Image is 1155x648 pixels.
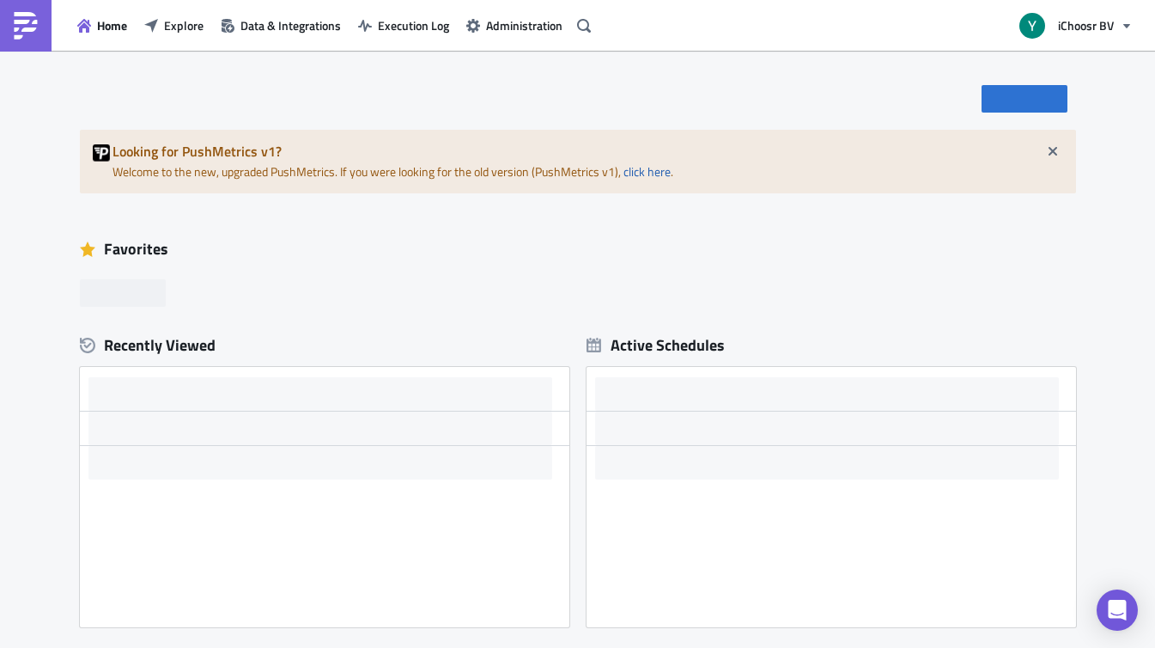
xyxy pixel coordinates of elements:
[1097,590,1138,631] div: Open Intercom Messenger
[112,144,1063,158] h5: Looking for PushMetrics v1?
[1058,16,1114,34] span: iChoosr BV
[486,16,562,34] span: Administration
[164,16,204,34] span: Explore
[136,12,212,39] button: Explore
[12,12,40,40] img: PushMetrics
[97,16,127,34] span: Home
[587,335,725,355] div: Active Schedules
[212,12,350,39] button: Data & Integrations
[80,333,569,358] div: Recently Viewed
[240,16,341,34] span: Data & Integrations
[378,16,449,34] span: Execution Log
[350,12,458,39] button: Execution Log
[80,236,1076,262] div: Favorites
[1018,11,1047,40] img: Avatar
[458,12,571,39] button: Administration
[1009,7,1142,45] button: iChoosr BV
[623,162,671,180] a: click here
[80,130,1076,193] div: Welcome to the new, upgraded PushMetrics. If you were looking for the old version (PushMetrics v1...
[69,12,136,39] button: Home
